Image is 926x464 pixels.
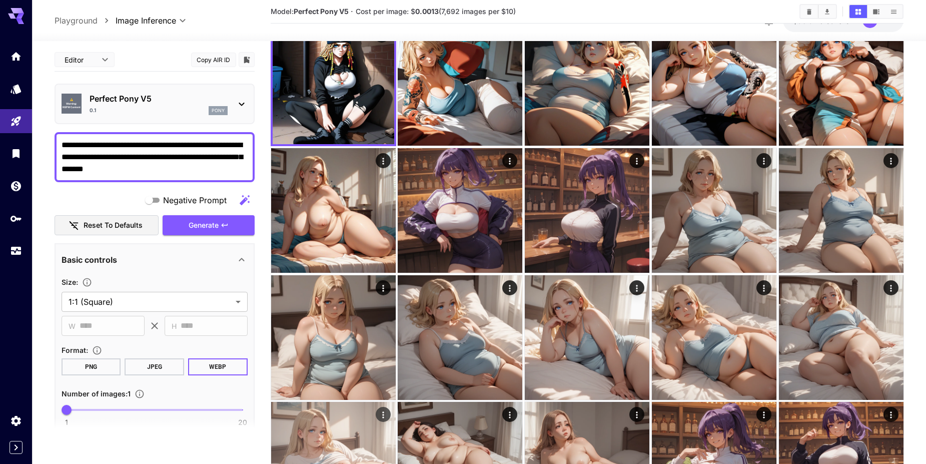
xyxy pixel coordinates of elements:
div: Clear ImagesDownload All [799,4,837,19]
span: Format : [62,346,88,354]
button: PNG [62,358,121,375]
img: Z [779,21,903,146]
p: 0.1 [90,107,96,114]
span: Image Inference [116,15,176,27]
a: Playground [55,15,98,27]
b: 0.0013 [415,7,439,16]
p: Basic controls [62,254,117,266]
div: Actions [883,280,898,295]
img: o3JIldK4PvOBJPvIAAAA [652,275,776,400]
nav: breadcrumb [55,15,116,27]
button: Show images in list view [885,5,902,18]
span: 1:1 (Square) [69,296,232,308]
img: 2Q== [652,21,776,146]
div: Home [10,50,22,63]
img: Z [271,148,396,273]
div: Actions [883,407,898,422]
div: Playground [10,112,22,124]
img: Z [525,21,649,146]
span: Cost per image: $ (7,692 images per $10) [356,7,516,16]
button: WEBP [188,358,248,375]
span: W [69,320,76,332]
img: dCaAAA== [525,275,649,400]
span: Negative Prompt [163,194,227,206]
div: Actions [756,280,771,295]
img: Rs9oJtsxzekLs9P3QOT374v3WzKUXzssRMsxwBTqjmpvJ3CaltwUgIAh1wzy3tKgQFZ7TYeftiyeoAAAAA== [398,148,522,273]
span: Warning: [66,102,77,106]
div: Actions [756,153,771,168]
div: ⚠️Warning:NSFW ContentPerfect Pony V50.1pony [62,89,248,119]
img: IFSqZMkJ9vwzfgAAAA== [652,148,776,273]
div: Settings [10,414,22,427]
div: Actions [629,407,644,422]
span: NSFW Content [63,106,81,110]
p: Perfect Pony V5 [90,93,228,105]
div: Library [10,147,22,160]
span: H [172,320,177,332]
button: Adjust the dimensions of the generated image by specifying its width and height in pixels, or sel... [78,277,96,287]
p: pony [212,107,225,114]
div: Actions [629,280,644,295]
button: Download All [818,5,836,18]
span: ⚠️ [70,98,73,102]
div: Actions [375,280,390,295]
img: lVQ4v1U5i97faf+B3yHO6Er7gFX2prZgdCMKAAAA== [779,148,903,273]
span: Generate [189,219,219,232]
span: Editor [65,55,96,65]
img: XzItEjNoz7Dtw9xyrN9mL+qio99zXMpPnG5ByLZCj0ELjQxuoyYLazz77s38IBpuGI17sE59Q2V34ghhi4NGpBmx9q6x1y03a... [273,23,394,144]
div: Wallet [10,180,22,192]
div: Models [10,83,22,95]
button: Show images in grid view [849,5,867,18]
div: Usage [10,245,22,257]
button: Clear Images [800,5,818,18]
img: Q2bdF2KBBdEbEWfY26zNiq84TySElOWPvS8CMzpJcsfnEgpEBbw7qvQ0NyIueEJUArsHk2a+CrBB7PXAfYvZK2jJF4lxyu37N... [398,21,522,146]
button: Show images in video view [867,5,885,18]
button: Specify how many images to generate in a single request. Each image generation will be charged se... [131,389,149,399]
img: WtdxUbjKtZUSD8oGMewLvpvv595jGt73ZU97FzYoTv+iSc8SlWfgAAA [525,148,649,273]
div: API Keys [10,212,22,225]
span: $50.52 [793,17,819,25]
div: Actions [629,153,644,168]
div: Actions [502,407,517,422]
div: Actions [375,407,390,422]
button: Choose the file format for the output image. [88,345,106,355]
img: yudSWyUvtdowZQ2JPr2HulJi0cPiBF3eU9TiQYxPxVkI7ud6vuGDd0GFwweAAAA [779,275,903,400]
div: Actions [375,153,390,168]
img: bLD3xV0ICDJ5ITb+LwgAAAA== [398,275,522,400]
button: Expand sidebar [10,441,23,454]
span: Number of images : 1 [62,389,131,398]
p: · [351,6,353,18]
button: Reset to defaults [55,215,159,236]
img: JwOIpneADU6bFuCjmXJo9xoi7EEa+UiAYTigtUw0fYAA== [271,275,396,400]
span: Size : [62,278,78,286]
div: Basic controls [62,248,248,272]
b: Perfect Pony V5 [294,7,349,16]
div: Show images in grid viewShow images in video viewShow images in list view [848,4,903,19]
div: Actions [502,280,517,295]
button: JPEG [125,358,184,375]
span: Model: [271,7,349,16]
div: Actions [883,153,898,168]
div: Actions [502,153,517,168]
button: Add to library [242,54,251,66]
button: Copy AIR ID [191,53,236,67]
div: Actions [756,407,771,422]
span: credits left [819,17,854,25]
button: Generate [163,215,255,236]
